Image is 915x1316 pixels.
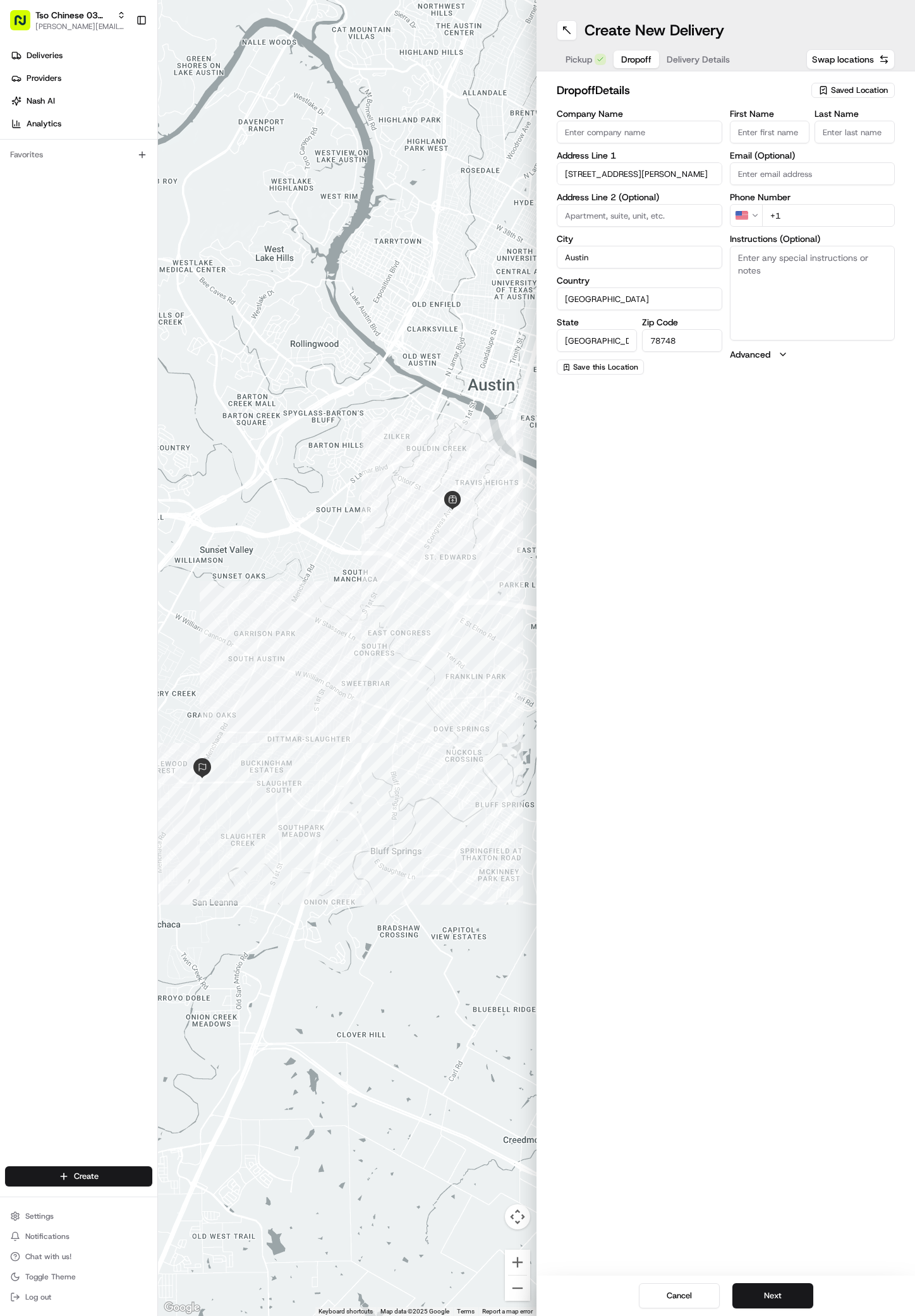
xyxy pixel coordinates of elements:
[5,1228,152,1245] button: Notifications
[13,13,38,38] img: Nash
[730,121,810,143] input: Enter first name
[27,95,55,107] span: Nash AI
[730,234,895,243] label: Instructions (Optional)
[8,277,102,300] a: 📗Knowledge Base
[732,1283,813,1308] button: Next
[557,276,722,285] label: Country
[137,230,142,240] span: •
[196,162,230,177] button: See all
[126,313,153,323] span: Pylon
[102,277,208,300] a: 💻API Documentation
[557,234,722,243] label: City
[107,284,117,294] div: 💻
[811,81,895,99] button: Saved Location
[806,49,895,69] button: Swap locations
[557,246,722,269] input: Enter city
[25,231,35,241] img: 1736555255976-a54dd68f-1ca7-489b-9aae-adbdc363a1c4
[25,282,97,295] span: Knowledge Base
[557,329,637,352] input: Enter state
[27,50,63,61] span: Deliveries
[667,53,730,66] span: Delivery Details
[5,114,157,134] a: Analytics
[176,196,202,206] span: [DATE]
[5,5,131,35] button: Tso Chinese 03 TsoCo[PERSON_NAME][EMAIL_ADDRESS][DOMAIN_NAME]
[25,1211,54,1221] span: Settings
[642,329,722,352] input: Enter zip code
[730,348,895,361] button: Advanced
[5,145,152,165] div: Favorites
[33,81,209,95] input: Clear
[730,193,895,202] label: Phone Number
[566,53,592,66] span: Pickup
[5,1288,152,1306] button: Log out
[5,45,157,66] a: Deliveries
[215,124,230,140] button: Start new chat
[557,81,804,99] h2: dropoff Details
[57,133,174,143] div: We're available if you need us!
[35,21,126,32] button: [PERSON_NAME][EMAIL_ADDRESS][DOMAIN_NAME]
[380,1308,449,1315] span: Map data ©2025 Google
[585,20,724,40] h1: Create New Delivery
[762,204,895,227] input: Enter phone number
[5,1268,152,1286] button: Toggle Theme
[5,1207,152,1225] button: Settings
[5,91,157,111] a: Nash AI
[27,121,49,143] img: 8571987876998_91fb9ceb93ad5c398215_72.jpg
[39,196,166,206] span: [PERSON_NAME] (Store Manager)
[639,1283,720,1308] button: Cancel
[730,162,895,185] input: Enter email address
[89,313,153,323] a: Powered byPylon
[557,109,722,118] label: Company Name
[27,73,61,84] span: Providers
[25,1272,76,1282] span: Toggle Theme
[557,162,722,185] input: Enter address
[730,109,810,118] label: First Name
[35,9,112,21] button: Tso Chinese 03 TsoCo
[25,1292,51,1302] span: Log out
[13,284,23,294] div: 📗
[13,121,35,143] img: 1736555255976-a54dd68f-1ca7-489b-9aae-adbdc363a1c4
[642,318,722,327] label: Zip Code
[505,1276,530,1301] button: Zoom out
[557,204,722,227] input: Apartment, suite, unit, etc.
[57,121,207,133] div: Start new chat
[25,1252,71,1262] span: Chat with us!
[5,68,157,88] a: Providers
[318,1307,373,1316] button: Keyboard shortcuts
[5,1166,152,1186] button: Create
[25,1231,70,1241] span: Notifications
[812,53,874,66] span: Swap locations
[815,109,895,118] label: Last Name
[831,85,888,96] span: Saved Location
[557,193,722,202] label: Address Line 2 (Optional)
[482,1308,533,1315] a: Report a map error
[557,359,644,375] button: Save this Location
[815,121,895,143] input: Enter last name
[161,1300,203,1316] img: Google
[557,151,722,160] label: Address Line 1
[505,1250,530,1275] button: Zoom in
[13,184,33,204] img: Antonia (Store Manager)
[13,164,85,174] div: Past conversations
[119,282,203,295] span: API Documentation
[557,121,722,143] input: Enter company name
[161,1300,203,1316] a: Open this area in Google Maps (opens a new window)
[27,118,61,130] span: Analytics
[621,53,651,66] span: Dropoff
[13,51,230,71] p: Welcome 👋
[169,196,173,206] span: •
[13,218,33,243] img: Wisdom Oko
[505,1204,530,1229] button: Map camera controls
[557,287,722,310] input: Enter country
[74,1171,99,1182] span: Create
[557,318,637,327] label: State
[730,348,770,361] label: Advanced
[573,362,638,372] span: Save this Location
[144,230,170,240] span: [DATE]
[39,230,135,240] span: Wisdom [PERSON_NAME]
[457,1308,475,1315] a: Terms
[5,1248,152,1265] button: Chat with us!
[730,151,895,160] label: Email (Optional)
